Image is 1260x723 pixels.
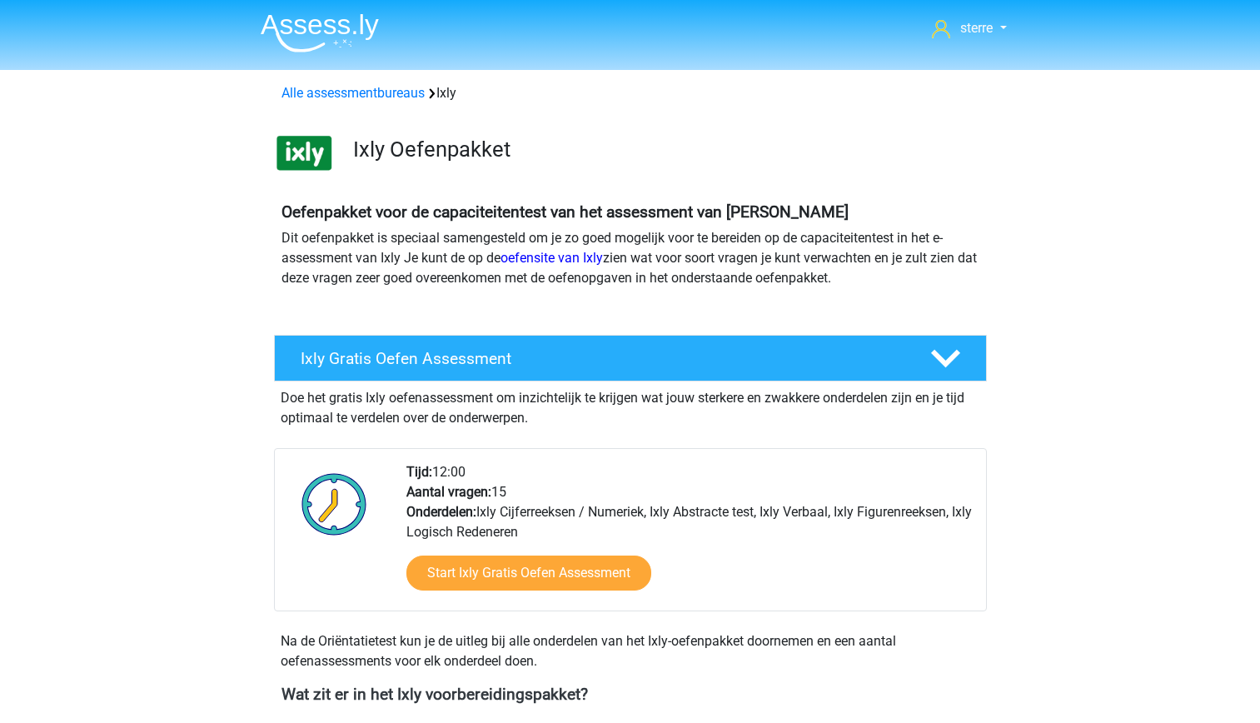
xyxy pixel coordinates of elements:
[267,335,994,381] a: Ixly Gratis Oefen Assessment
[301,349,904,368] h4: Ixly Gratis Oefen Assessment
[261,13,379,52] img: Assessly
[281,85,425,101] a: Alle assessmentbureaus
[406,504,476,520] b: Onderdelen:
[274,631,987,671] div: Na de Oriëntatietest kun je de uitleg bij alle onderdelen van het Ixly-oefenpakket doornemen en e...
[274,381,987,428] div: Doe het gratis Ixly oefenassessment om inzichtelijk te krijgen wat jouw sterkere en zwakkere onde...
[275,83,986,103] div: Ixly
[501,250,603,266] a: oefensite van Ixly
[275,123,334,182] img: ixly.png
[353,137,974,162] h3: Ixly Oefenpakket
[406,556,651,591] a: Start Ixly Gratis Oefen Assessment
[281,685,979,704] h4: Wat zit er in het Ixly voorbereidingspakket?
[960,20,993,36] span: sterre
[281,228,979,288] p: Dit oefenpakket is speciaal samengesteld om je zo goed mogelijk voor te bereiden op de capaciteit...
[925,18,1013,38] a: sterre
[292,462,376,546] img: Klok
[406,484,491,500] b: Aantal vragen:
[281,202,849,222] b: Oefenpakket voor de capaciteitentest van het assessment van [PERSON_NAME]
[406,464,432,480] b: Tijd:
[394,462,985,611] div: 12:00 15 Ixly Cijferreeksen / Numeriek, Ixly Abstracte test, Ixly Verbaal, Ixly Figurenreeksen, I...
